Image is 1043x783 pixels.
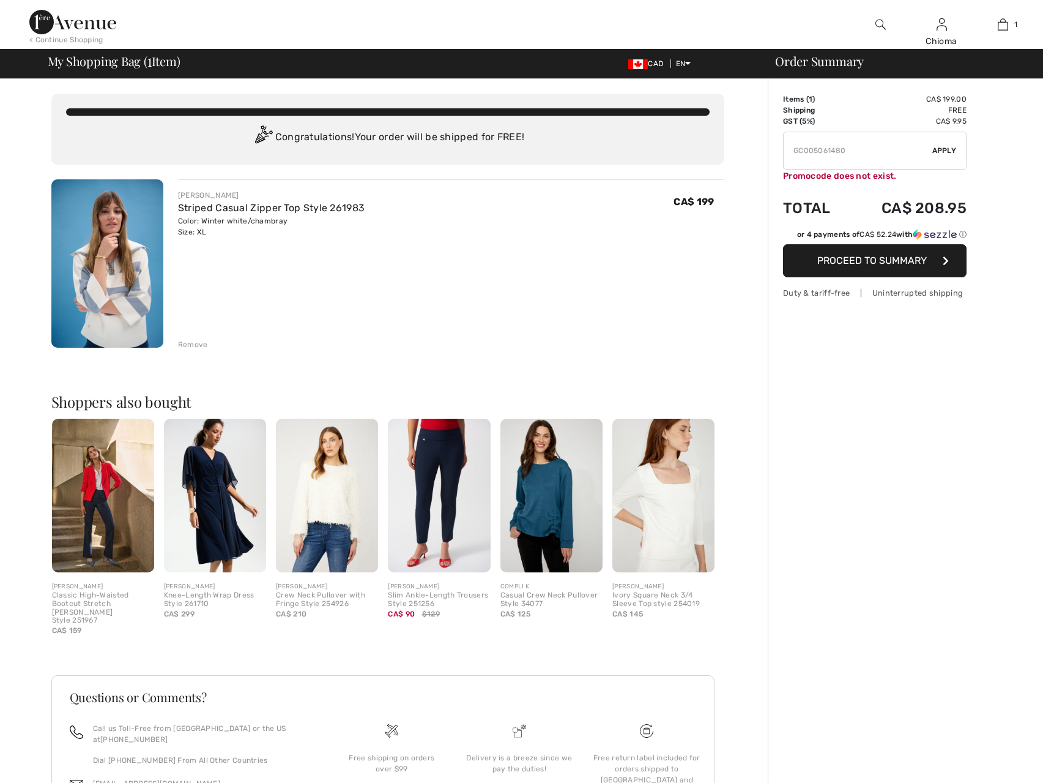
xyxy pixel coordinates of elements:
span: $129 [422,609,440,620]
div: Free shipping on orders over $99 [338,752,445,774]
span: 1 [809,95,812,103]
span: Proceed to Summary [817,255,927,266]
span: My Shopping Bag ( Item) [48,55,180,67]
img: Striped Casual Zipper Top Style 261983 [51,179,163,348]
img: search the website [875,17,886,32]
span: CAD [628,59,668,68]
div: Chioma [911,35,971,48]
input: Promo code [784,132,932,169]
a: Sign In [937,18,947,30]
img: Congratulation2.svg [251,126,275,150]
span: CA$ 299 [164,610,195,618]
span: CA$ 199 [674,196,714,208]
div: Crew Neck Pullover with Fringe Style 254926 [276,591,378,609]
div: Knee-Length Wrap Dress Style 261710 [164,591,266,609]
td: Shipping [783,105,848,116]
img: Ivory Square Neck 3/4 Sleeve Top style 254019 [612,419,715,572]
h2: Shoppers also bought [51,394,724,409]
div: Classic High-Waisted Bootcut Stretch [PERSON_NAME] Style 251967 [52,591,154,625]
img: Casual Crew Neck Pullover Style 34077 [500,419,603,572]
td: Items ( ) [783,94,848,105]
div: COMPLI K [500,582,603,591]
span: CA$ 159 [52,626,82,635]
div: or 4 payments of with [797,229,967,240]
img: Free shipping on orders over $99 [640,724,653,738]
div: Delivery is a breeze since we pay the duties! [466,752,573,774]
span: 1 [147,52,152,68]
span: 1 [1014,19,1017,30]
span: CA$ 145 [612,610,643,618]
h3: Questions or Comments? [70,691,696,703]
div: Casual Crew Neck Pullover Style 34077 [500,591,603,609]
iframe: Find more information here [814,433,1043,783]
span: CA$ 210 [276,610,306,618]
img: Sezzle [913,229,957,240]
a: [PHONE_NUMBER] [100,735,168,744]
img: Classic High-Waisted Bootcut Stretch Jean Style 251967 [52,419,154,572]
img: Delivery is a breeze since we pay the duties! [513,724,526,738]
img: Slim Ankle-Length Trousers Style 251256 [388,419,490,572]
a: Striped Casual Zipper Top Style 261983 [178,202,365,214]
td: GST (5%) [783,116,848,127]
div: Order Summary [760,55,1036,67]
img: Crew Neck Pullover with Fringe Style 254926 [276,419,378,572]
a: 1 [973,17,1033,32]
div: Remove [178,339,208,350]
div: Duty & tariff-free | Uninterrupted shipping [783,287,967,299]
img: My Info [937,17,947,32]
div: Ivory Square Neck 3/4 Sleeve Top style 254019 [612,591,715,609]
td: CA$ 199.00 [848,94,967,105]
div: Congratulations! Your order will be shipped for FREE! [66,126,710,150]
img: Free shipping on orders over $99 [385,724,398,738]
div: [PERSON_NAME] [52,582,154,591]
div: Color: Winter white/chambray Size: XL [178,215,365,238]
td: Free [848,105,967,116]
button: Proceed to Summary [783,244,967,277]
td: Total [783,187,848,229]
div: Promocode does not exist. [783,170,967,182]
td: CA$ 208.95 [848,187,967,229]
div: [PERSON_NAME] [612,582,715,591]
div: [PERSON_NAME] [178,190,365,201]
div: Slim Ankle-Length Trousers Style 251256 [388,591,490,609]
img: call [70,725,83,739]
div: < Continue Shopping [29,34,103,45]
div: [PERSON_NAME] [164,582,266,591]
div: or 4 payments ofCA$ 52.24withSezzle Click to learn more about Sezzle [783,229,967,244]
div: [PERSON_NAME] [388,582,490,591]
span: Apply [932,145,957,156]
span: CA$ 125 [500,610,530,618]
span: CA$ 90 [388,610,415,618]
span: EN [676,59,691,68]
td: CA$ 9.95 [848,116,967,127]
img: Canadian Dollar [628,59,648,69]
img: Knee-Length Wrap Dress Style 261710 [164,419,266,572]
span: CA$ 52.24 [859,230,896,239]
p: Call us Toll-Free from [GEOGRAPHIC_DATA] or the US at [93,723,314,745]
img: 1ère Avenue [29,10,116,34]
div: [PERSON_NAME] [276,582,378,591]
img: My Bag [998,17,1008,32]
p: Dial [PHONE_NUMBER] From All Other Countries [93,755,314,766]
